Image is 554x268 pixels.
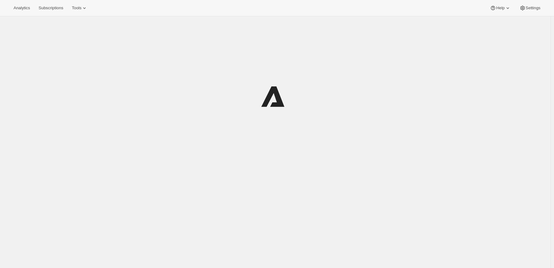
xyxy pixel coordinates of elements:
span: Help [496,6,504,10]
span: Analytics [14,6,30,10]
span: Tools [72,6,81,10]
span: Settings [526,6,540,10]
button: Subscriptions [35,4,67,12]
span: Subscriptions [39,6,63,10]
button: Help [486,4,514,12]
button: Analytics [10,4,34,12]
button: Settings [516,4,544,12]
button: Tools [68,4,91,12]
